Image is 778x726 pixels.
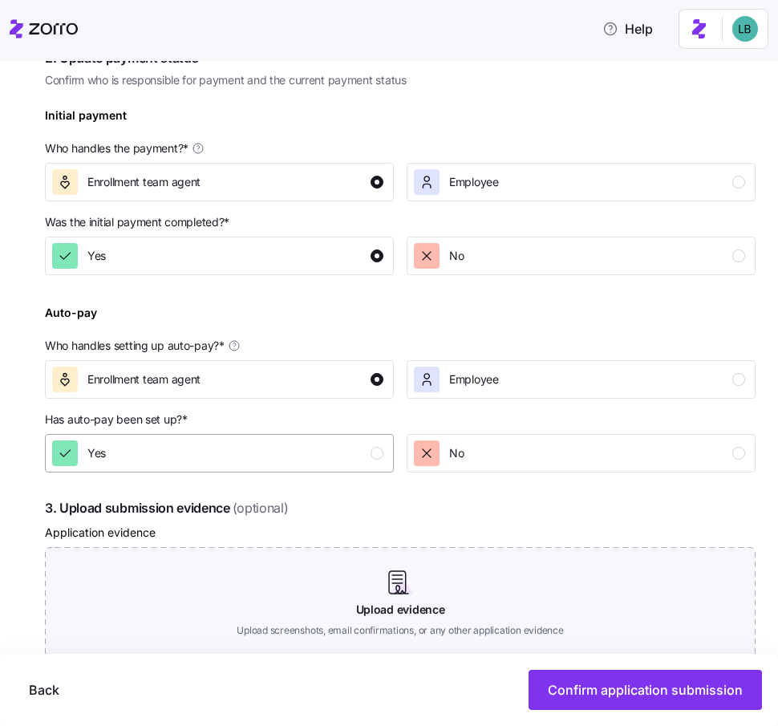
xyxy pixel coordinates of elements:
span: 3. Upload submission evidence [45,498,756,518]
span: Employee [449,174,499,190]
div: Initial payment [45,107,127,137]
img: 55738f7c4ee29e912ff6c7eae6e0401b [732,16,758,42]
span: Enrollment team agent [87,174,201,190]
span: Who handles setting up auto-pay? * [45,338,225,354]
span: Enrollment team agent [87,371,201,387]
span: Yes [87,445,106,461]
span: No [449,445,464,461]
span: Confirm application submission [548,680,743,700]
label: Application evidence [45,524,156,541]
div: Auto-pay [45,304,97,335]
span: Was the initial payment completed? * [45,214,229,230]
span: No [449,248,464,264]
span: Help [602,19,653,39]
span: Has auto-pay been set up? * [45,412,188,428]
button: Back [16,670,72,710]
button: Help [590,13,666,45]
span: Employee [449,371,499,387]
span: Back [29,680,59,700]
span: Confirm who is responsible for payment and the current payment status [45,72,756,88]
span: Yes [87,248,106,264]
button: Confirm application submission [529,670,762,710]
span: Who handles the payment? * [45,140,188,156]
span: (optional) [233,498,289,518]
